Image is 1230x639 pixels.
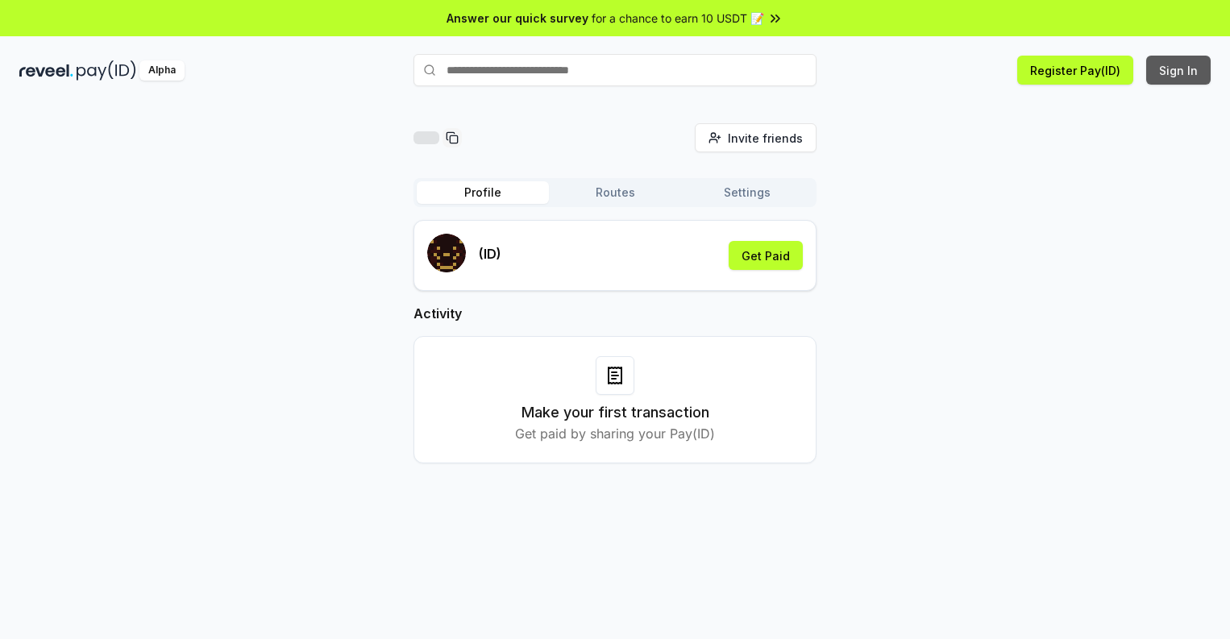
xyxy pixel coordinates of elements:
[139,60,185,81] div: Alpha
[77,60,136,81] img: pay_id
[1146,56,1211,85] button: Sign In
[549,181,681,204] button: Routes
[447,10,588,27] span: Answer our quick survey
[417,181,549,204] button: Profile
[1017,56,1133,85] button: Register Pay(ID)
[522,401,709,424] h3: Make your first transaction
[681,181,813,204] button: Settings
[695,123,817,152] button: Invite friends
[515,424,715,443] p: Get paid by sharing your Pay(ID)
[413,304,817,323] h2: Activity
[729,241,803,270] button: Get Paid
[19,60,73,81] img: reveel_dark
[728,130,803,147] span: Invite friends
[479,244,501,263] p: (ID)
[592,10,764,27] span: for a chance to earn 10 USDT 📝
